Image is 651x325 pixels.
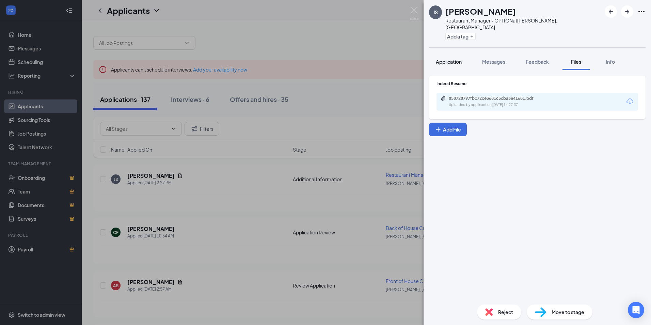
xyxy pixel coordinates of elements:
div: Restaurant Manager - OPTION at [PERSON_NAME], [GEOGRAPHIC_DATA] [445,17,601,31]
svg: Plus [470,34,474,38]
svg: Ellipses [637,7,646,16]
span: Move to stage [552,308,584,316]
svg: ArrowRight [623,7,631,16]
span: Info [606,59,615,65]
div: JS [433,9,438,16]
div: Open Intercom Messenger [628,302,644,318]
svg: ArrowLeftNew [607,7,615,16]
span: Reject [498,308,513,316]
button: Add FilePlus [429,123,467,136]
svg: Download [626,97,634,106]
span: Files [571,59,581,65]
button: PlusAdd a tag [445,33,476,40]
button: ArrowLeftNew [605,5,617,18]
div: Uploaded by applicant on [DATE] 14:27:37 [449,102,551,108]
svg: Paperclip [441,96,446,101]
button: ArrowRight [621,5,633,18]
h1: [PERSON_NAME] [445,5,516,17]
svg: Plus [435,126,442,133]
span: Feedback [526,59,549,65]
div: Indeed Resume [436,81,638,87]
span: Application [436,59,462,65]
a: Paperclip858728797fbc72ce3681c5cba3e41681.pdfUploaded by applicant on [DATE] 14:27:37 [441,96,551,108]
div: 858728797fbc72ce3681c5cba3e41681.pdf [449,96,544,101]
span: Messages [482,59,505,65]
